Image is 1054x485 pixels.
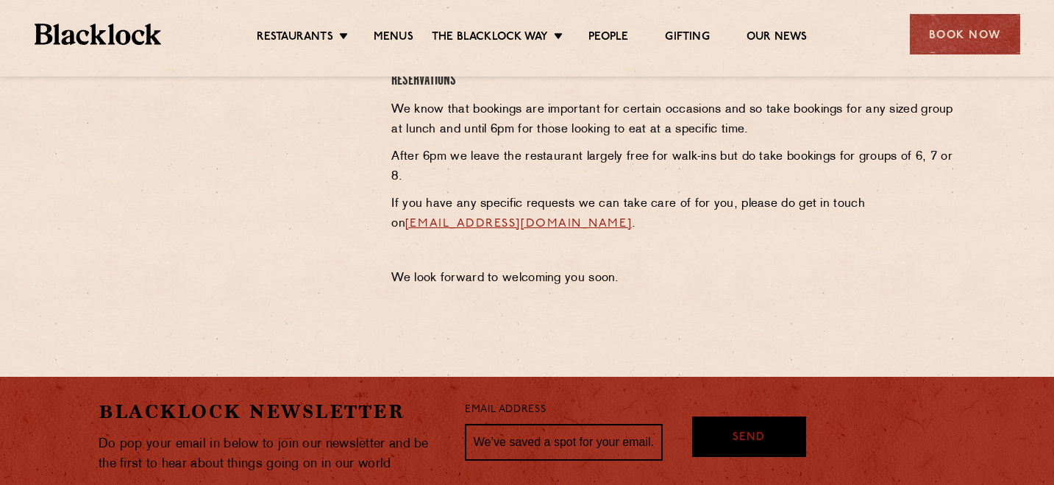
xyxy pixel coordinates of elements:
[405,218,632,230] a: [EMAIL_ADDRESS][DOMAIN_NAME]
[465,424,663,461] input: We’ve saved a spot for your email...
[910,14,1020,54] div: Book Now
[747,30,808,46] a: Our News
[374,30,413,46] a: Menus
[391,100,955,140] p: We know that bookings are important for certain occasions and so take bookings for any sized grou...
[733,430,765,447] span: Send
[588,30,628,46] a: People
[391,147,955,187] p: After 6pm we leave the restaurant largely free for walk-ins but do take bookings for groups of 6,...
[391,71,955,91] h4: Reservations
[99,399,443,425] h2: Blacklock Newsletter
[35,24,162,45] img: BL_Textured_Logo-footer-cropped.svg
[391,269,955,288] p: We look forward to welcoming you soon.
[665,30,709,46] a: Gifting
[257,30,333,46] a: Restaurants
[391,194,955,234] p: If you have any specific requests we can take care of for you, please do get in touch on .
[432,30,548,46] a: The Blacklock Way
[465,402,546,419] label: Email Address
[99,434,443,474] p: Do pop your email in below to join our newsletter and be the first to hear about things going on ...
